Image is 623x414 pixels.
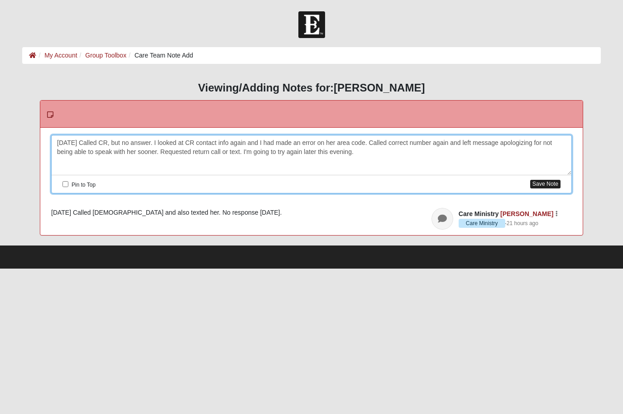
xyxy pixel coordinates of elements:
span: Pin to Top [72,182,96,188]
time: August 28, 2025, 5:46 PM [507,220,538,226]
span: Care Ministry [459,219,505,228]
a: My Account [44,52,77,59]
div: [DATE] Called [DEMOGRAPHIC_DATA] and also texted her. No response [DATE]. [51,208,572,217]
h3: Viewing/Adding Notes for: [22,82,600,95]
a: 21 hours ago [507,219,538,227]
span: Care Ministry [459,210,499,217]
li: Care Team Note Add [126,51,193,60]
img: Church of Eleven22 Logo [298,11,325,38]
span: · [459,219,507,228]
div: [DATE] Called CR, but no answer. I looked at CR contact info again and I had made an error on her... [52,135,571,175]
a: Group Toolbox [85,52,126,59]
button: Save Note [530,180,561,188]
strong: [PERSON_NAME] [334,82,425,94]
input: Pin to Top [62,181,68,187]
a: [PERSON_NAME] [500,210,553,217]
